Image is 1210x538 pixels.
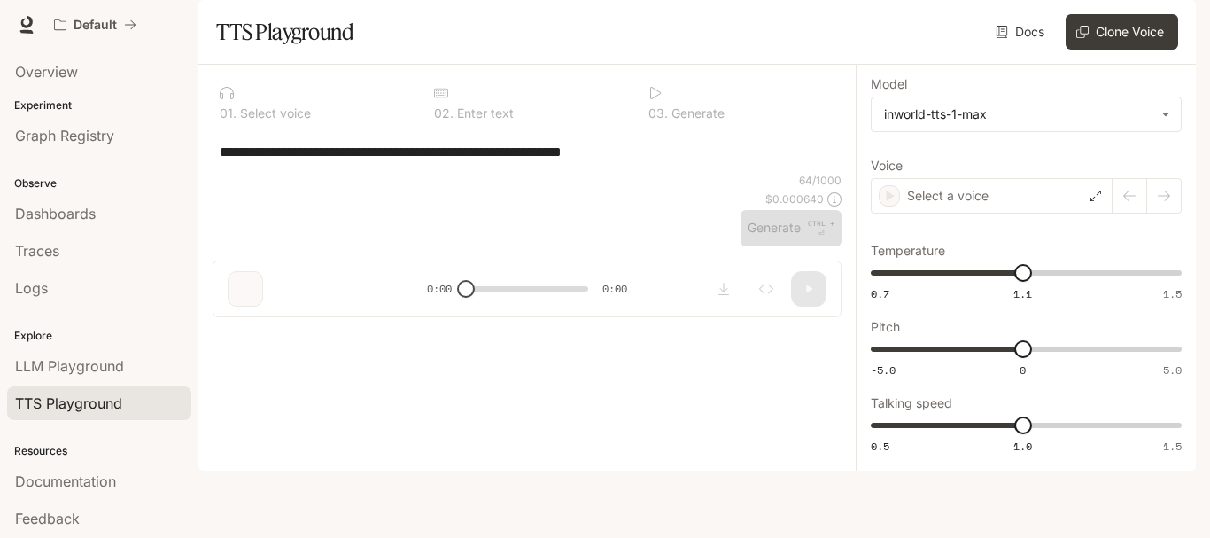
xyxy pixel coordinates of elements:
[871,160,903,172] p: Voice
[1163,363,1182,378] span: 5.0
[46,7,144,43] button: All workspaces
[871,363,896,378] span: -5.0
[765,191,824,207] p: $ 0.000640
[1066,14,1178,50] button: Clone Voice
[884,105,1152,123] div: inworld-tts-1-max
[872,97,1181,131] div: inworld-tts-1-max
[992,14,1051,50] a: Docs
[799,173,842,188] p: 64 / 1000
[871,78,907,90] p: Model
[1013,286,1032,301] span: 1.1
[1163,439,1182,454] span: 1.5
[871,397,952,409] p: Talking speed
[434,107,454,120] p: 0 2 .
[1013,439,1032,454] span: 1.0
[216,14,353,50] h1: TTS Playground
[74,18,117,33] p: Default
[871,321,900,333] p: Pitch
[907,187,989,205] p: Select a voice
[220,107,237,120] p: 0 1 .
[237,107,311,120] p: Select voice
[871,286,889,301] span: 0.7
[871,245,945,257] p: Temperature
[668,107,725,120] p: Generate
[1163,286,1182,301] span: 1.5
[648,107,668,120] p: 0 3 .
[1020,363,1026,378] span: 0
[454,107,514,120] p: Enter text
[871,439,889,454] span: 0.5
